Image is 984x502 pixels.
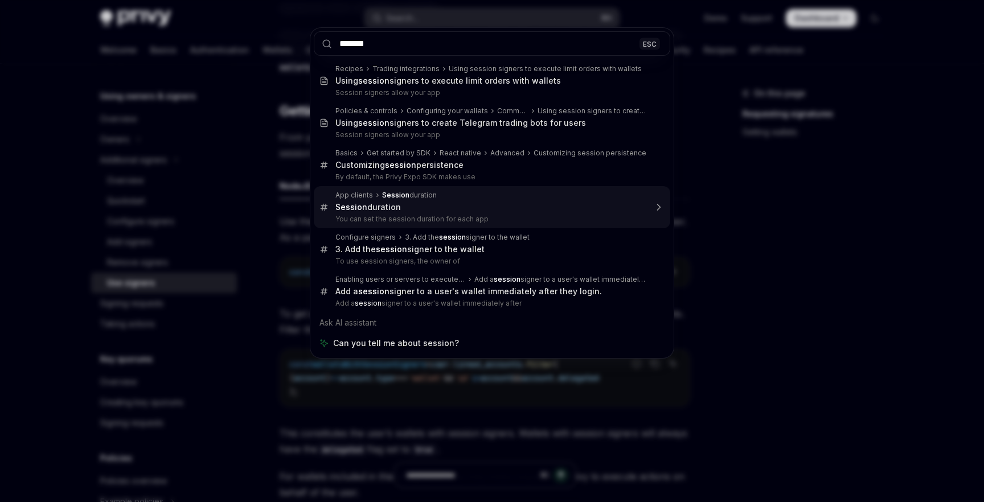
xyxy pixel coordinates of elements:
[335,202,401,212] div: duration
[440,149,481,158] div: React native
[382,191,409,199] b: Session
[335,130,646,139] p: Session signers allow your app
[335,106,397,116] div: Policies & controls
[335,299,646,308] p: Add a signer to a user's wallet immediately after
[439,233,466,241] b: session
[335,149,358,158] div: Basics
[335,160,464,170] div: Customizing persistence
[358,286,389,296] b: session
[335,257,646,266] p: To use session signers, the owner of
[333,338,459,349] span: Can you tell me about session?
[335,202,367,212] b: Session
[494,275,520,283] b: session
[335,64,363,73] div: Recipes
[382,191,437,200] div: duration
[335,191,373,200] div: App clients
[335,215,646,224] p: You can set the session duration for each app
[335,76,561,86] div: Using signers to execute limit orders with wallets
[335,286,602,297] div: Add a signer to a user's wallet immediately after they login.
[385,160,416,170] b: session
[358,76,389,85] b: session
[538,106,646,116] div: Using session signers to create Telegram trading bots for users
[335,233,396,242] div: Configure signers
[335,88,646,97] p: Session signers allow your app
[358,118,389,127] b: session
[407,106,488,116] div: Configuring your wallets
[405,233,530,242] div: 3. Add the signer to the wallet
[314,312,670,333] div: Ask AI assistant
[367,149,430,158] div: Get started by SDK
[376,244,407,254] b: session
[449,64,642,73] div: Using session signers to execute limit orders with wallets
[355,299,382,307] b: session
[335,275,465,284] div: Enabling users or servers to execute transactions
[497,106,528,116] div: Common use cases
[335,172,646,182] p: By default, the Privy Expo SDK makes use
[335,118,586,128] div: Using signers to create Telegram trading bots for users
[474,275,646,284] div: Add a signer to a user's wallet immediately after they login.
[639,38,660,50] div: ESC
[534,149,646,158] div: Customizing session persistence
[372,64,440,73] div: Trading integrations
[490,149,524,158] div: Advanced
[335,244,485,254] div: 3. Add the signer to the wallet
